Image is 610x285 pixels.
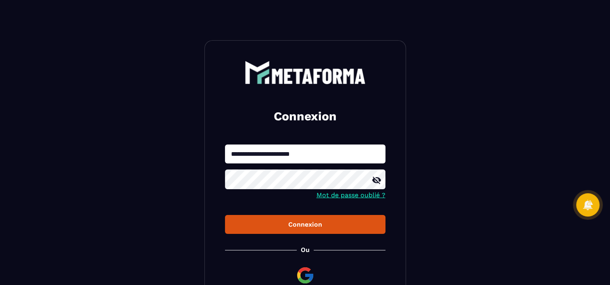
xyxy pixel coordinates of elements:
div: Connexion [231,221,379,228]
button: Connexion [225,215,385,234]
img: google [296,266,315,285]
img: logo [245,61,366,84]
h2: Connexion [235,108,376,124]
a: logo [225,61,385,84]
a: Mot de passe oublié ? [316,191,385,199]
p: Ou [301,246,310,254]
